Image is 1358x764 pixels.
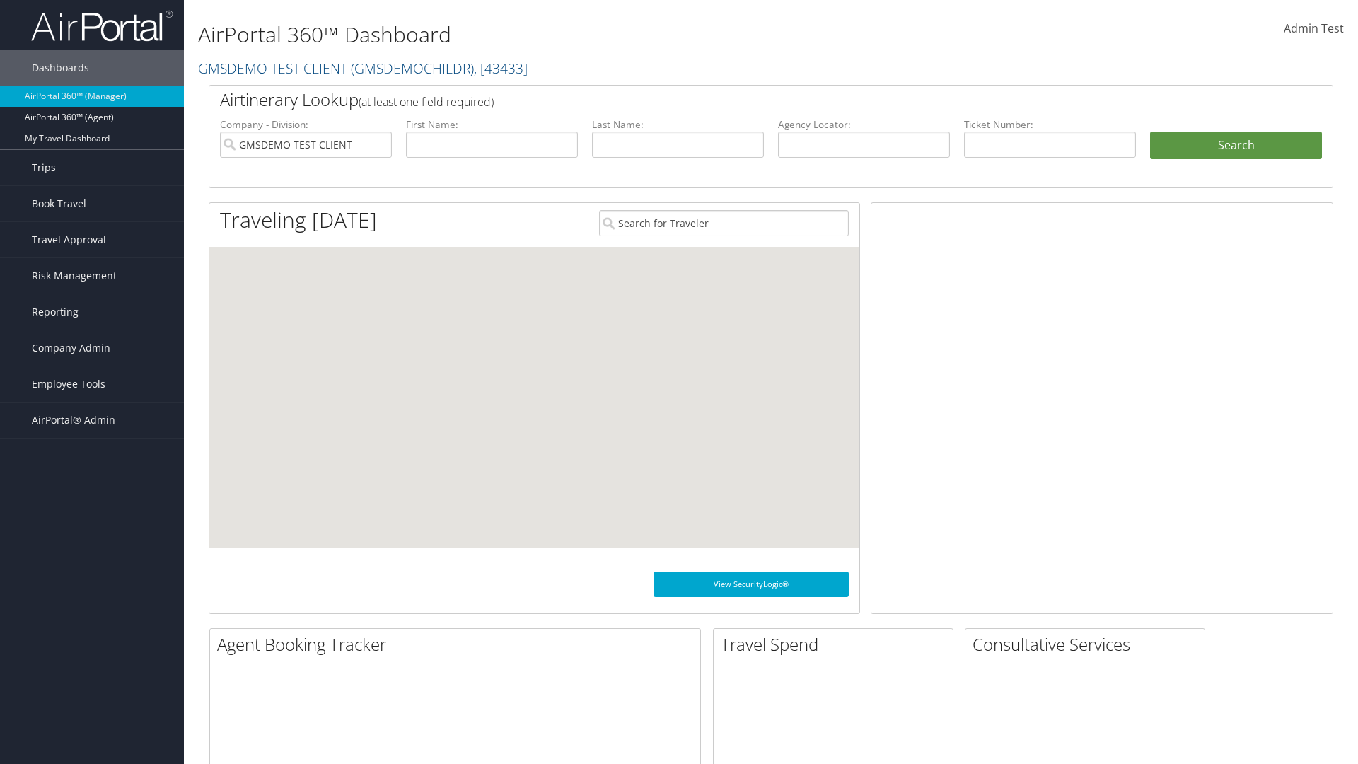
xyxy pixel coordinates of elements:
[32,330,110,366] span: Company Admin
[778,117,950,132] label: Agency Locator:
[32,403,115,438] span: AirPortal® Admin
[220,117,392,132] label: Company - Division:
[220,205,377,235] h1: Traveling [DATE]
[721,632,953,656] h2: Travel Spend
[474,59,528,78] span: , [ 43433 ]
[592,117,764,132] label: Last Name:
[220,88,1229,112] h2: Airtinerary Lookup
[32,294,79,330] span: Reporting
[599,210,849,236] input: Search for Traveler
[32,150,56,185] span: Trips
[1284,21,1344,36] span: Admin Test
[32,222,106,257] span: Travel Approval
[654,572,849,597] a: View SecurityLogic®
[1284,7,1344,51] a: Admin Test
[32,186,86,221] span: Book Travel
[198,20,962,50] h1: AirPortal 360™ Dashboard
[973,632,1205,656] h2: Consultative Services
[198,59,528,78] a: GMSDEMO TEST CLIENT
[359,94,494,110] span: (at least one field required)
[1150,132,1322,160] button: Search
[217,632,700,656] h2: Agent Booking Tracker
[32,50,89,86] span: Dashboards
[406,117,578,132] label: First Name:
[351,59,474,78] span: ( GMSDEMOCHILDR )
[32,366,105,402] span: Employee Tools
[964,117,1136,132] label: Ticket Number:
[31,9,173,42] img: airportal-logo.png
[32,258,117,294] span: Risk Management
